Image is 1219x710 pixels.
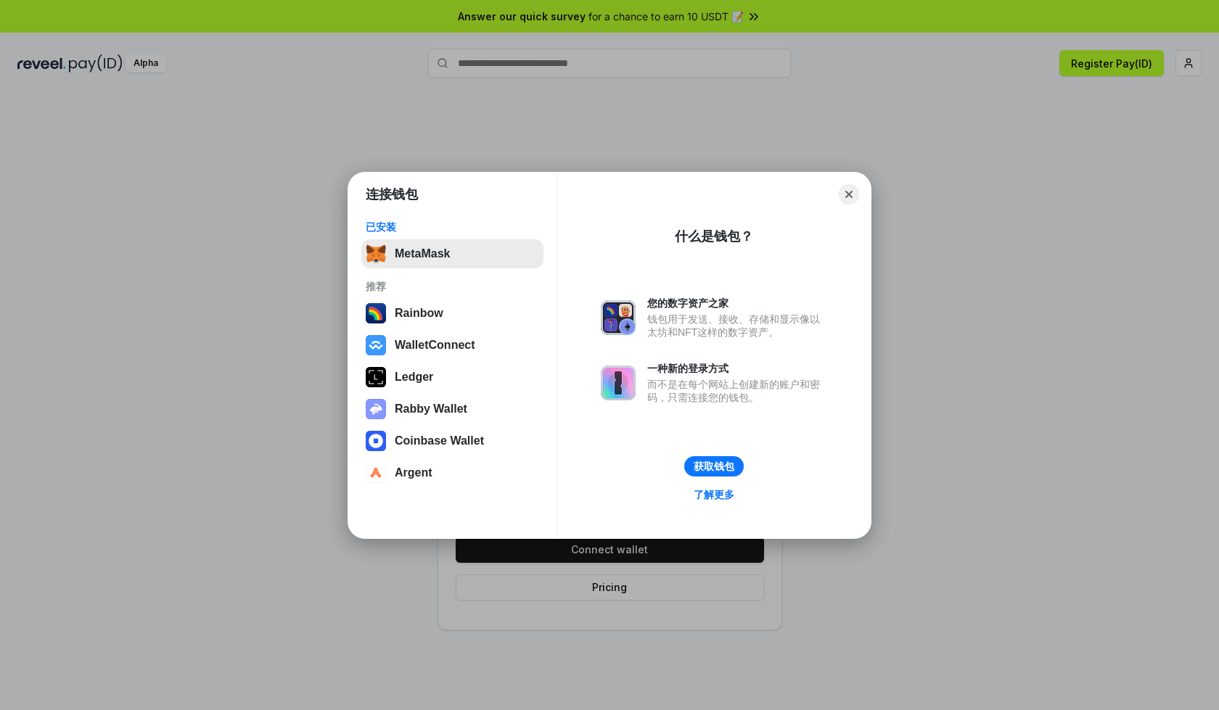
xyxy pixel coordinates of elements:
[684,456,744,476] button: 获取钱包
[361,239,543,268] button: MetaMask
[694,460,734,473] div: 获取钱包
[395,339,475,352] div: WalletConnect
[395,434,484,447] div: Coinbase Wallet
[366,367,386,387] img: svg+xml,%3Csvg%20xmlns%3D%22http%3A%2F%2Fwww.w3.org%2F2000%2Fsvg%22%20width%3D%2228%22%20height%3...
[366,399,386,419] img: svg+xml,%3Csvg%20xmlns%3D%22http%3A%2F%2Fwww.w3.org%2F2000%2Fsvg%22%20fill%3D%22none%22%20viewBox...
[647,362,827,375] div: 一种新的登录方式
[694,488,734,501] div: 了解更多
[366,335,386,355] img: svg+xml,%3Csvg%20width%3D%2228%22%20height%3D%2228%22%20viewBox%3D%220%200%2028%2028%22%20fill%3D...
[366,303,386,323] img: svg+xml,%3Csvg%20width%3D%22120%22%20height%3D%22120%22%20viewBox%3D%220%200%20120%20120%22%20fil...
[366,220,539,234] div: 已安装
[675,228,753,245] div: 什么是钱包？
[366,186,418,203] h1: 连接钱包
[395,247,450,260] div: MetaMask
[361,395,543,424] button: Rabby Wallet
[395,307,443,320] div: Rainbow
[361,458,543,487] button: Argent
[361,363,543,392] button: Ledger
[395,371,433,384] div: Ledger
[366,244,386,264] img: svg+xml,%3Csvg%20fill%3D%22none%22%20height%3D%2233%22%20viewBox%3D%220%200%2035%2033%22%20width%...
[395,403,467,416] div: Rabby Wallet
[601,300,636,335] img: svg+xml,%3Csvg%20xmlns%3D%22http%3A%2F%2Fwww.w3.org%2F2000%2Fsvg%22%20fill%3D%22none%22%20viewBox...
[647,297,827,310] div: 您的数字资产之家
[361,331,543,360] button: WalletConnect
[647,313,827,339] div: 钱包用于发送、接收、存储和显示像以太坊和NFT这样的数字资产。
[647,378,827,404] div: 而不是在每个网站上创建新的账户和密码，只需连接您的钱包。
[366,431,386,451] img: svg+xml,%3Csvg%20width%3D%2228%22%20height%3D%2228%22%20viewBox%3D%220%200%2028%2028%22%20fill%3D...
[366,463,386,483] img: svg+xml,%3Csvg%20width%3D%2228%22%20height%3D%2228%22%20viewBox%3D%220%200%2028%2028%22%20fill%3D...
[601,366,636,400] img: svg+xml,%3Csvg%20xmlns%3D%22http%3A%2F%2Fwww.w3.org%2F2000%2Fsvg%22%20fill%3D%22none%22%20viewBox...
[839,184,859,205] button: Close
[361,426,543,455] button: Coinbase Wallet
[366,280,539,293] div: 推荐
[395,466,432,479] div: Argent
[685,485,743,504] a: 了解更多
[361,299,543,328] button: Rainbow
